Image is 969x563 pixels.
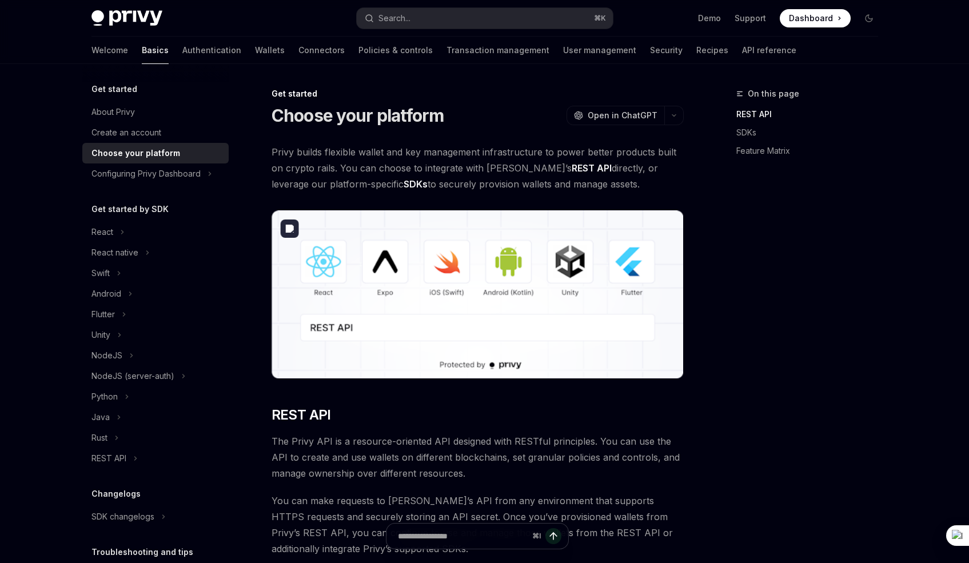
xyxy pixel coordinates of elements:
[736,105,887,123] a: REST API
[446,37,549,64] a: Transaction management
[780,9,851,27] a: Dashboard
[563,37,636,64] a: User management
[398,524,528,549] input: Ask a question...
[91,105,135,119] div: About Privy
[142,37,169,64] a: Basics
[789,13,833,24] span: Dashboard
[91,390,118,404] div: Python
[588,110,657,121] span: Open in ChatGPT
[255,37,285,64] a: Wallets
[91,225,113,239] div: React
[698,13,721,24] a: Demo
[736,142,887,160] a: Feature Matrix
[272,493,684,557] span: You can make requests to [PERSON_NAME]’s API from any environment that supports HTTPS requests an...
[91,266,110,280] div: Swift
[91,487,141,501] h5: Changelogs
[572,162,612,174] strong: REST API
[182,37,241,64] a: Authentication
[272,105,444,126] h1: Choose your platform
[272,144,684,192] span: Privy builds flexible wallet and key management infrastructure to power better products built on ...
[91,328,110,342] div: Unity
[82,263,229,284] button: Toggle Swift section
[91,287,121,301] div: Android
[91,545,193,559] h5: Troubleshooting and tips
[91,10,162,26] img: dark logo
[82,222,229,242] button: Toggle React section
[272,210,684,378] img: images/Platform2.png
[742,37,796,64] a: API reference
[91,452,126,465] div: REST API
[545,528,561,544] button: Send message
[91,308,115,321] div: Flutter
[82,386,229,407] button: Toggle Python section
[82,506,229,527] button: Toggle SDK changelogs section
[650,37,683,64] a: Security
[748,87,799,101] span: On this page
[82,122,229,143] a: Create an account
[91,431,107,445] div: Rust
[82,345,229,366] button: Toggle NodeJS section
[567,106,664,125] button: Open in ChatGPT
[82,428,229,448] button: Toggle Rust section
[82,143,229,163] a: Choose your platform
[91,37,128,64] a: Welcome
[91,202,169,216] h5: Get started by SDK
[91,369,174,383] div: NodeJS (server-auth)
[82,407,229,428] button: Toggle Java section
[91,410,110,424] div: Java
[91,349,122,362] div: NodeJS
[82,242,229,263] button: Toggle React native section
[91,126,161,139] div: Create an account
[735,13,766,24] a: Support
[696,37,728,64] a: Recipes
[272,433,684,481] span: The Privy API is a resource-oriented API designed with RESTful principles. You can use the API to...
[358,37,433,64] a: Policies & controls
[82,325,229,345] button: Toggle Unity section
[272,88,684,99] div: Get started
[82,304,229,325] button: Toggle Flutter section
[82,284,229,304] button: Toggle Android section
[82,366,229,386] button: Toggle NodeJS (server-auth) section
[91,167,201,181] div: Configuring Privy Dashboard
[82,102,229,122] a: About Privy
[357,8,613,29] button: Open search
[91,82,137,96] h5: Get started
[860,9,878,27] button: Toggle dark mode
[378,11,410,25] div: Search...
[91,146,180,160] div: Choose your platform
[91,246,138,259] div: React native
[404,178,428,190] strong: SDKs
[594,14,606,23] span: ⌘ K
[298,37,345,64] a: Connectors
[82,448,229,469] button: Toggle REST API section
[736,123,887,142] a: SDKs
[91,510,154,524] div: SDK changelogs
[272,406,331,424] span: REST API
[82,163,229,184] button: Toggle Configuring Privy Dashboard section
